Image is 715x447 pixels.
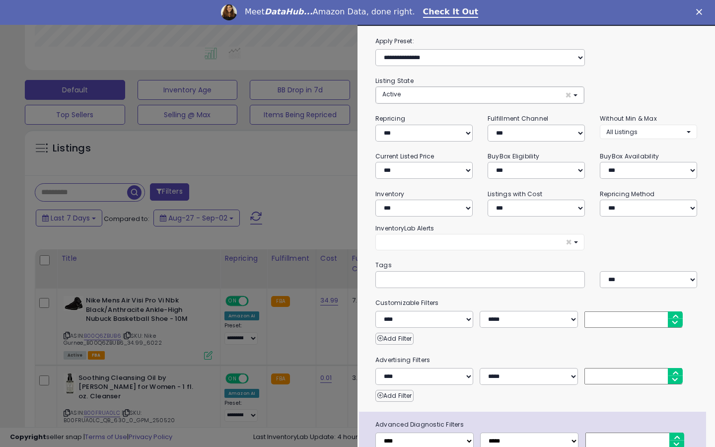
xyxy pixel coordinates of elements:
small: Without Min & Max [600,114,657,123]
img: Profile image for Georgie [221,4,237,20]
div: Close [696,9,706,15]
small: InventoryLab Alerts [375,224,434,232]
span: × [565,90,572,100]
span: Advanced Diagnostic Filters [368,419,706,430]
a: Check It Out [423,7,479,18]
small: Listing State [375,76,414,85]
small: Advertising Filters [368,355,705,366]
span: × [566,237,572,247]
label: Apply Preset: [368,36,705,47]
small: Repricing Method [600,190,655,198]
small: Customizable Filters [368,298,705,308]
span: All Listings [606,128,638,136]
span: Active [382,90,401,98]
button: Add Filter [375,390,414,402]
small: BuyBox Availability [600,152,659,160]
div: Meet Amazon Data, done right. [245,7,415,17]
small: Tags [368,260,705,271]
small: Fulfillment Channel [488,114,548,123]
small: Current Listed Price [375,152,434,160]
small: Inventory [375,190,404,198]
button: All Listings [600,125,697,139]
button: Add Filter [375,333,414,345]
small: Repricing [375,114,405,123]
small: Listings with Cost [488,190,542,198]
button: Active × [376,87,584,103]
small: BuyBox Eligibility [488,152,539,160]
button: × [375,234,584,250]
i: DataHub... [265,7,313,16]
